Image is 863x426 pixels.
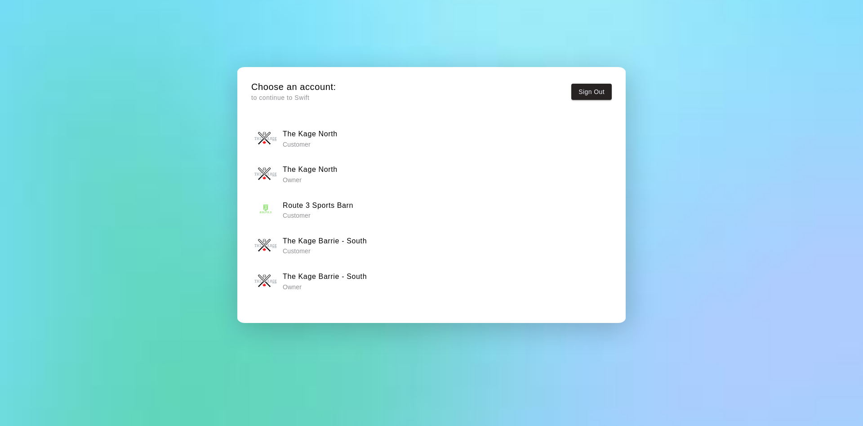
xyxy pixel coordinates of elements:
[254,163,277,185] img: The Kage North
[254,234,277,257] img: The Kage Barrie - South
[251,231,612,260] button: The Kage Barrie - SouthThe Kage Barrie - South Customer
[283,164,338,175] h6: The Kage North
[254,270,277,292] img: The Kage Barrie - South
[283,271,367,283] h6: The Kage Barrie - South
[283,200,353,211] h6: Route 3 Sports Barn
[571,84,612,100] button: Sign Out
[251,93,336,103] p: to continue to Swift
[254,127,277,150] img: The Kage North
[254,198,277,221] img: Route 3 Sports Barn
[283,235,367,247] h6: The Kage Barrie - South
[283,175,338,184] p: Owner
[251,160,612,188] button: The Kage NorthThe Kage North Owner
[283,247,367,256] p: Customer
[283,140,338,149] p: Customer
[283,211,353,220] p: Customer
[283,283,367,291] p: Owner
[251,196,612,224] button: Route 3 Sports BarnRoute 3 Sports Barn Customer
[251,81,336,93] h5: Choose an account:
[251,267,612,295] button: The Kage Barrie - SouthThe Kage Barrie - South Owner
[283,128,338,140] h6: The Kage North
[251,124,612,152] button: The Kage NorthThe Kage North Customer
